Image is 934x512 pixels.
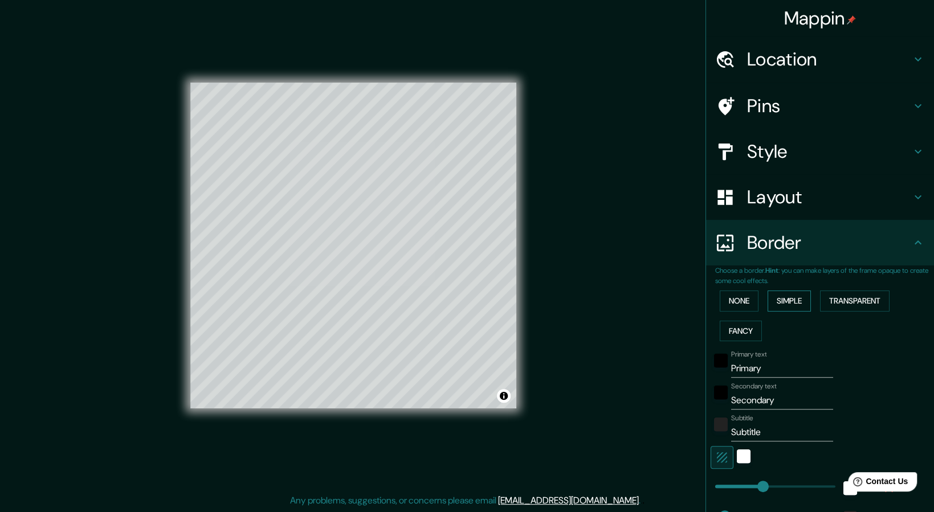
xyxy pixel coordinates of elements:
h4: Style [747,140,911,163]
div: . [642,494,645,507]
h4: Layout [747,186,911,208]
p: Choose a border. : you can make layers of the frame opaque to create some cool effects. [715,265,934,286]
h4: Mappin [784,7,856,30]
button: white [737,449,751,463]
p: Any problems, suggestions, or concerns please email . [290,494,641,507]
div: Layout [706,174,934,220]
h4: Pins [747,95,911,117]
img: pin-icon.png [847,15,856,24]
label: Secondary text [731,382,777,391]
button: color-222222 [714,417,728,431]
button: Toggle attribution [497,389,511,403]
button: Fancy [720,321,762,342]
label: Primary text [731,350,766,359]
div: Location [706,36,934,82]
iframe: Help widget launcher [833,468,921,499]
button: black [714,354,728,367]
div: Border [706,220,934,265]
button: black [714,386,728,399]
button: None [720,290,758,312]
div: . [641,494,642,507]
b: Hint [765,266,778,275]
h4: Location [747,48,911,71]
div: Pins [706,83,934,129]
button: Simple [768,290,811,312]
a: [EMAIL_ADDRESS][DOMAIN_NAME] [498,494,639,506]
button: Transparent [820,290,890,312]
div: Style [706,129,934,174]
h4: Border [747,231,911,254]
label: Subtitle [731,413,753,423]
